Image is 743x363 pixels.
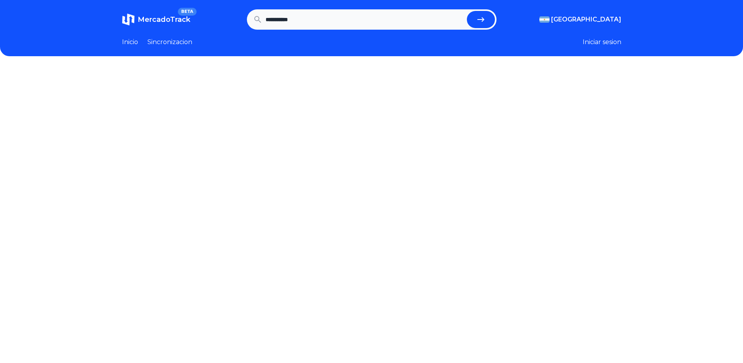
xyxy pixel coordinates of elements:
[178,8,196,16] span: BETA
[551,15,621,24] span: [GEOGRAPHIC_DATA]
[122,13,135,26] img: MercadoTrack
[138,15,190,24] span: MercadoTrack
[147,37,192,47] a: Sincronizacion
[122,13,190,26] a: MercadoTrackBETA
[539,16,550,23] img: Argentina
[539,15,621,24] button: [GEOGRAPHIC_DATA]
[583,37,621,47] button: Iniciar sesion
[122,37,138,47] a: Inicio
